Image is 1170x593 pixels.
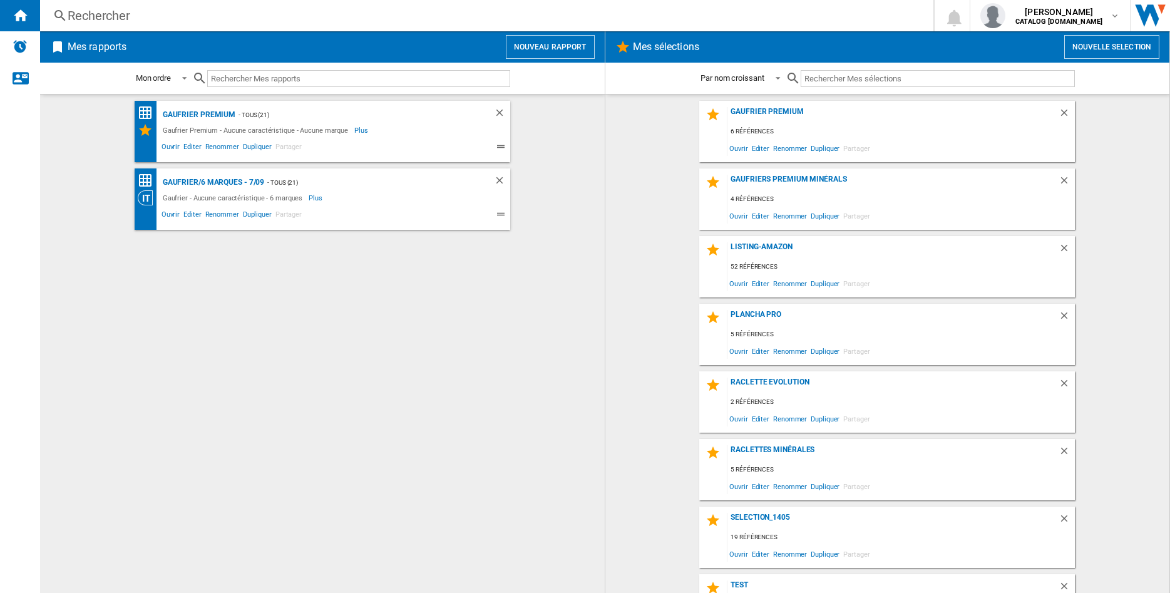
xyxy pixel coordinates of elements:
div: Supprimer [494,107,510,123]
div: Matrice des prix [138,173,160,188]
div: 5 références [727,462,1075,478]
div: Mes Sélections [138,123,160,138]
span: Editer [750,343,771,359]
span: Renommer [203,209,241,224]
div: Mon ordre [136,73,171,83]
div: Gaufrier - Aucune caractéristique - 6 marques [160,190,309,205]
div: Vision Catégorie [138,190,160,205]
div: Gaufrier Premium [727,107,1059,124]
span: Editer [750,478,771,495]
span: Dupliquer [241,209,274,224]
h2: Mes sélections [630,35,702,59]
img: profile.jpg [980,3,1005,28]
div: Par nom croissant [700,73,764,83]
h2: Mes rapports [65,35,129,59]
div: Supprimer [1059,378,1075,394]
span: Renommer [771,207,809,224]
div: selection_1405 [727,513,1059,530]
div: 5 références [727,327,1075,343]
span: Ouvrir [727,207,749,224]
span: Renommer [203,141,241,156]
span: Partager [841,545,871,562]
div: Listing-Amazon [727,242,1059,259]
span: Dupliquer [809,545,841,562]
span: Ouvrir [727,140,749,157]
div: Raclette Evolution [727,378,1059,394]
span: Ouvrir [160,209,182,224]
div: Supprimer [1059,445,1075,462]
span: Partager [274,141,304,156]
span: Partager [841,478,871,495]
span: [PERSON_NAME] [1015,6,1102,18]
span: Renommer [771,275,809,292]
span: Renommer [771,140,809,157]
span: Partager [841,275,871,292]
span: Dupliquer [809,410,841,427]
span: Dupliquer [809,275,841,292]
div: Supprimer [1059,513,1075,530]
div: Gaufrier/6 marques - 7/09 [160,175,265,190]
div: 52 références [727,259,1075,275]
div: - TOUS (21) [264,175,468,190]
div: Supprimer [1059,175,1075,192]
div: Supprimer [1059,242,1075,259]
div: 6 références [727,124,1075,140]
span: Renommer [771,343,809,359]
div: Supprimer [494,175,510,190]
span: Dupliquer [809,207,841,224]
span: Dupliquer [241,141,274,156]
span: Editer [750,275,771,292]
span: Plus [354,123,370,138]
img: alerts-logo.svg [13,39,28,54]
div: Gaufriers Premium Minérals [727,175,1059,192]
div: 19 références [727,530,1075,545]
span: Dupliquer [809,478,841,495]
div: - TOUS (21) [235,107,469,123]
div: Gaufrier Premium - Aucune caractéristique - Aucune marque [160,123,354,138]
div: Rechercher [68,7,901,24]
button: Nouveau rapport [506,35,595,59]
b: CATALOG [DOMAIN_NAME] [1015,18,1102,26]
span: Partager [841,140,871,157]
span: Dupliquer [809,140,841,157]
span: Ouvrir [727,478,749,495]
div: 4 références [727,192,1075,207]
span: Editer [750,140,771,157]
div: Supprimer [1059,310,1075,327]
span: Renommer [771,478,809,495]
span: Ouvrir [727,343,749,359]
input: Rechercher Mes sélections [801,70,1075,87]
div: Raclettes Minérales [727,445,1059,462]
span: Editer [750,207,771,224]
input: Rechercher Mes rapports [207,70,510,87]
span: Partager [841,410,871,427]
span: Editer [750,410,771,427]
span: Editer [750,545,771,562]
span: Plus [309,190,324,205]
div: Plancha Pro [727,310,1059,327]
div: Gaufrier Premium [160,107,235,123]
span: Dupliquer [809,343,841,359]
span: Editer [182,141,203,156]
span: Editer [182,209,203,224]
span: Renommer [771,410,809,427]
span: Partager [841,207,871,224]
span: Renommer [771,545,809,562]
span: Partager [274,209,304,224]
span: Ouvrir [160,141,182,156]
div: 2 références [727,394,1075,410]
span: Ouvrir [727,275,749,292]
span: Partager [841,343,871,359]
div: Matrice des prix [138,105,160,121]
span: Ouvrir [727,410,749,427]
div: Supprimer [1059,107,1075,124]
span: Ouvrir [727,545,749,562]
button: Nouvelle selection [1064,35,1159,59]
